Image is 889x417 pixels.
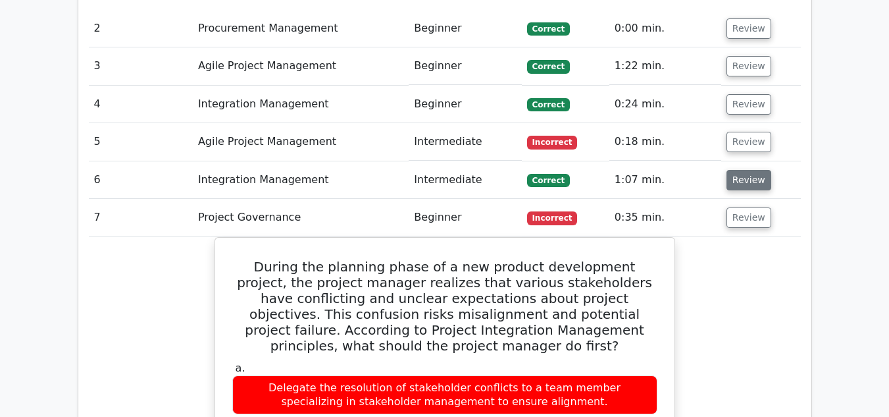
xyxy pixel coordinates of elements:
[726,208,771,228] button: Review
[89,47,193,85] td: 3
[527,211,578,225] span: Incorrect
[89,161,193,199] td: 6
[726,18,771,39] button: Review
[193,199,409,236] td: Project Governance
[609,161,721,199] td: 1:07 min.
[89,10,193,47] td: 2
[193,86,409,123] td: Integration Management
[409,47,521,85] td: Beginner
[409,10,521,47] td: Beginner
[89,199,193,236] td: 7
[193,123,409,161] td: Agile Project Management
[409,123,521,161] td: Intermediate
[193,47,409,85] td: Agile Project Management
[409,86,521,123] td: Beginner
[527,60,570,73] span: Correct
[726,170,771,190] button: Review
[726,56,771,76] button: Review
[609,123,721,161] td: 0:18 min.
[726,132,771,152] button: Review
[726,94,771,115] button: Review
[527,98,570,111] span: Correct
[89,86,193,123] td: 4
[236,362,245,374] span: a.
[89,123,193,161] td: 5
[409,161,521,199] td: Intermediate
[527,136,578,149] span: Incorrect
[193,161,409,199] td: Integration Management
[193,10,409,47] td: Procurement Management
[409,199,521,236] td: Beginner
[609,10,721,47] td: 0:00 min.
[232,375,657,415] div: Delegate the resolution of stakeholder conflicts to a team member specializing in stakeholder man...
[527,22,570,36] span: Correct
[609,199,721,236] td: 0:35 min.
[609,47,721,85] td: 1:22 min.
[231,259,659,354] h5: During the planning phase of a new product development project, the project manager realizes that...
[609,86,721,123] td: 0:24 min.
[527,174,570,187] span: Correct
